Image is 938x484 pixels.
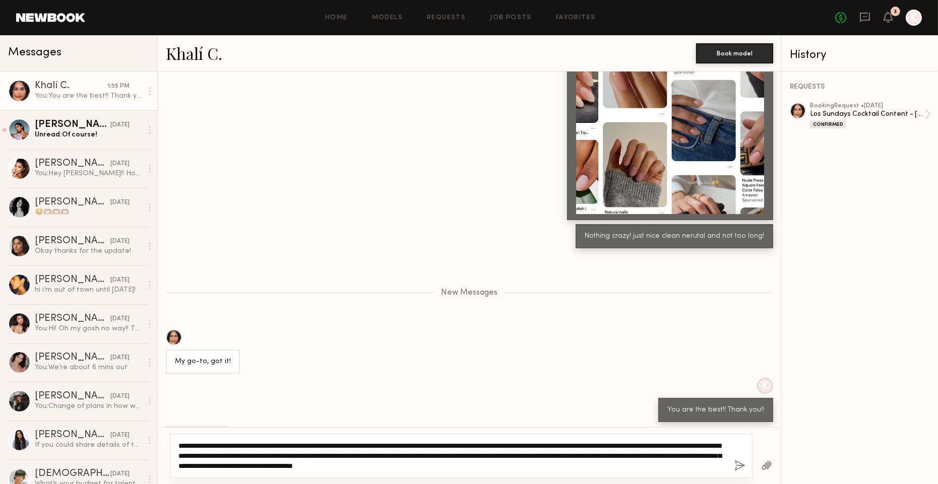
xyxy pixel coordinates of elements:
[35,169,142,178] div: You: Hey [PERSON_NAME]!! Hope you’ve been doing well 😊 We’ve got a cocktail shoot coming up and w...
[35,208,142,217] div: 😂🫶🏽🫶🏽🫶🏽
[35,324,142,333] div: You: Hi! Oh my gosh no way!! That's amazing! The story is set in the desert, playing on a summer ...
[35,469,110,479] div: [DEMOGRAPHIC_DATA][PERSON_NAME]
[35,197,110,208] div: [PERSON_NAME]
[110,275,130,285] div: [DATE]
[35,120,110,130] div: [PERSON_NAME]
[490,15,532,21] a: Job Posts
[894,9,897,15] div: 3
[110,353,130,363] div: [DATE]
[110,159,130,169] div: [DATE]
[325,15,348,21] a: Home
[166,42,222,64] a: Khalí C.
[35,81,107,91] div: Khalí C.
[35,130,142,140] div: Unread: Of course!
[790,49,931,61] div: History
[810,103,931,128] a: bookingRequest •[DATE]Los Sundays Cocktail Content - [DATE]Confirmed
[696,48,773,57] a: Book model
[810,109,925,119] div: Los Sundays Cocktail Content - [DATE]
[667,404,764,416] div: You are the best!! Thank you!!
[35,363,142,372] div: You: We’re about 6 mins out
[35,440,142,450] div: If you could share details of the job it would be great 😍😍😍
[35,353,110,363] div: [PERSON_NAME]
[110,198,130,208] div: [DATE]
[810,120,846,128] div: Confirmed
[35,391,110,401] div: [PERSON_NAME]
[790,84,931,91] div: REQUESTS
[696,43,773,63] button: Book model
[110,237,130,246] div: [DATE]
[35,314,110,324] div: [PERSON_NAME]
[372,15,403,21] a: Models
[585,231,764,242] div: Nothing crazy! just nice clean nerutal and not too long!
[107,82,130,91] div: 1:55 PM
[427,15,466,21] a: Requests
[35,246,142,256] div: Okay thanks for the update!
[110,431,130,440] div: [DATE]
[35,159,110,169] div: [PERSON_NAME]
[8,47,61,58] span: Messages
[556,15,596,21] a: Favorites
[810,103,925,109] div: booking Request • [DATE]
[35,285,142,295] div: hi i’m out of town until [DATE]!
[110,392,130,401] div: [DATE]
[35,430,110,440] div: [PERSON_NAME]
[35,236,110,246] div: [PERSON_NAME]
[110,120,130,130] div: [DATE]
[35,401,142,411] div: You: Change of plans in how we're shooting the ecomm breakdown. We'll be doing smaller shoots acr...
[35,91,142,101] div: You: You are the best!! Thank you!!
[906,10,922,26] a: K
[110,314,130,324] div: [DATE]
[441,289,497,297] span: New Messages
[110,469,130,479] div: [DATE]
[175,356,231,368] div: My go-to, got it!
[35,275,110,285] div: [PERSON_NAME]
